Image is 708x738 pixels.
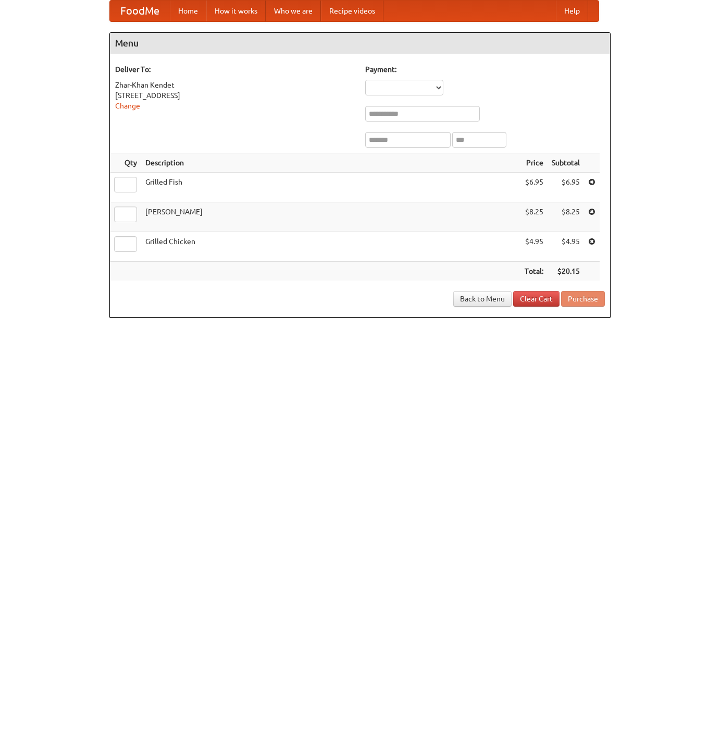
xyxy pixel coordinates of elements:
[548,202,584,232] td: $8.25
[110,153,141,173] th: Qty
[115,90,355,101] div: [STREET_ADDRESS]
[548,232,584,262] td: $4.95
[520,173,548,202] td: $6.95
[321,1,383,21] a: Recipe videos
[170,1,206,21] a: Home
[561,291,605,307] button: Purchase
[141,173,520,202] td: Grilled Fish
[141,153,520,173] th: Description
[520,262,548,281] th: Total:
[115,102,140,110] a: Change
[266,1,321,21] a: Who we are
[115,64,355,75] h5: Deliver To:
[453,291,512,307] a: Back to Menu
[141,232,520,262] td: Grilled Chicken
[556,1,588,21] a: Help
[548,173,584,202] td: $6.95
[206,1,266,21] a: How it works
[548,153,584,173] th: Subtotal
[110,1,170,21] a: FoodMe
[115,80,355,90] div: Zhar-Khan Kendet
[513,291,560,307] a: Clear Cart
[110,33,610,54] h4: Menu
[520,153,548,173] th: Price
[520,232,548,262] td: $4.95
[520,202,548,232] td: $8.25
[365,64,605,75] h5: Payment:
[141,202,520,232] td: [PERSON_NAME]
[548,262,584,281] th: $20.15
